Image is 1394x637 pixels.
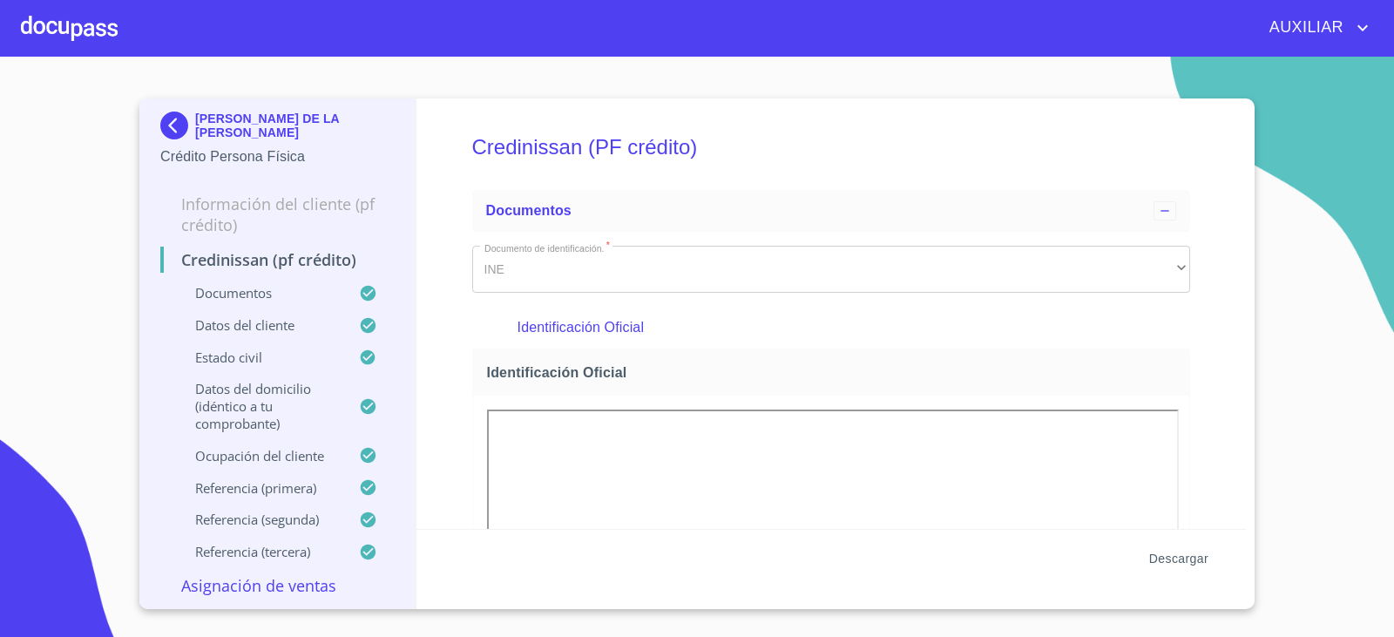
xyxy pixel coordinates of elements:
span: Descargar [1149,548,1208,570]
p: Referencia (primera) [160,479,359,497]
p: Credinissan (PF crédito) [160,249,395,270]
button: account of current user [1256,14,1373,42]
h5: Credinissan (PF crédito) [472,112,1191,183]
button: Descargar [1142,543,1215,575]
p: Asignación de Ventas [160,575,395,596]
div: INE [472,246,1191,293]
p: Información del cliente (PF crédito) [160,193,395,235]
p: Identificación Oficial [518,317,1145,338]
p: Crédito Persona Física [160,146,395,167]
p: Ocupación del Cliente [160,447,359,464]
span: Identificación Oficial [487,363,1183,382]
span: Documentos [486,203,572,218]
img: Docupass spot blue [160,112,195,139]
p: Referencia (tercera) [160,543,359,560]
p: Datos del cliente [160,316,359,334]
div: [PERSON_NAME] DE LA [PERSON_NAME] [160,112,395,146]
span: AUXILIAR [1256,14,1352,42]
p: Documentos [160,284,359,302]
p: Referencia (segunda) [160,511,359,528]
p: Datos del domicilio (idéntico a tu comprobante) [160,380,359,432]
div: Documentos [472,190,1191,232]
p: Estado civil [160,349,359,366]
p: [PERSON_NAME] DE LA [PERSON_NAME] [195,112,395,139]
